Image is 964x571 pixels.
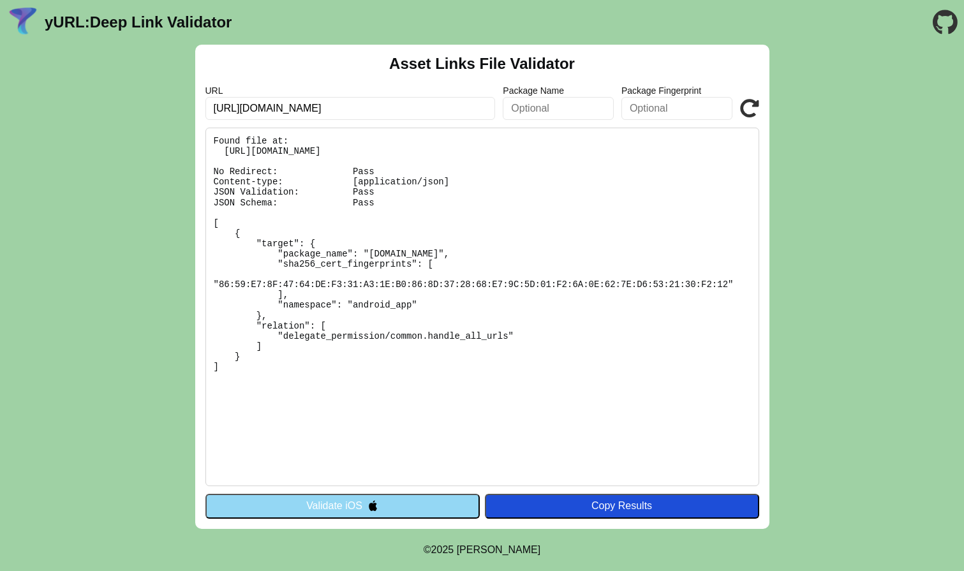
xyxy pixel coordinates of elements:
img: yURL Logo [6,6,40,39]
img: appleIcon.svg [367,500,378,511]
h2: Asset Links File Validator [389,55,575,73]
a: Michael Ibragimchayev's Personal Site [457,544,541,555]
button: Copy Results [485,494,759,518]
pre: Found file at: [URL][DOMAIN_NAME] No Redirect: Pass Content-type: [application/json] JSON Validat... [205,128,759,486]
label: Package Fingerprint [621,85,732,96]
span: 2025 [431,544,454,555]
footer: © [424,529,540,571]
input: Optional [503,97,614,120]
input: Optional [621,97,732,120]
input: Required [205,97,496,120]
button: Validate iOS [205,494,480,518]
div: Copy Results [491,500,753,512]
label: Package Name [503,85,614,96]
label: URL [205,85,496,96]
a: yURL:Deep Link Validator [45,13,232,31]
